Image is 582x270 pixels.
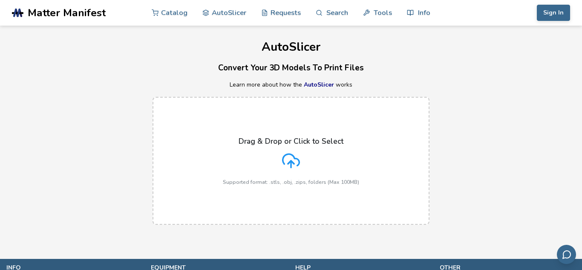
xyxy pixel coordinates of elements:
[537,5,570,21] button: Sign In
[557,245,576,264] button: Send feedback via email
[304,81,334,89] a: AutoSlicer
[223,179,359,185] p: Supported format: .stls, .obj, .zips, folders (Max 100MB)
[239,137,343,145] p: Drag & Drop or Click to Select
[28,7,106,19] span: Matter Manifest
